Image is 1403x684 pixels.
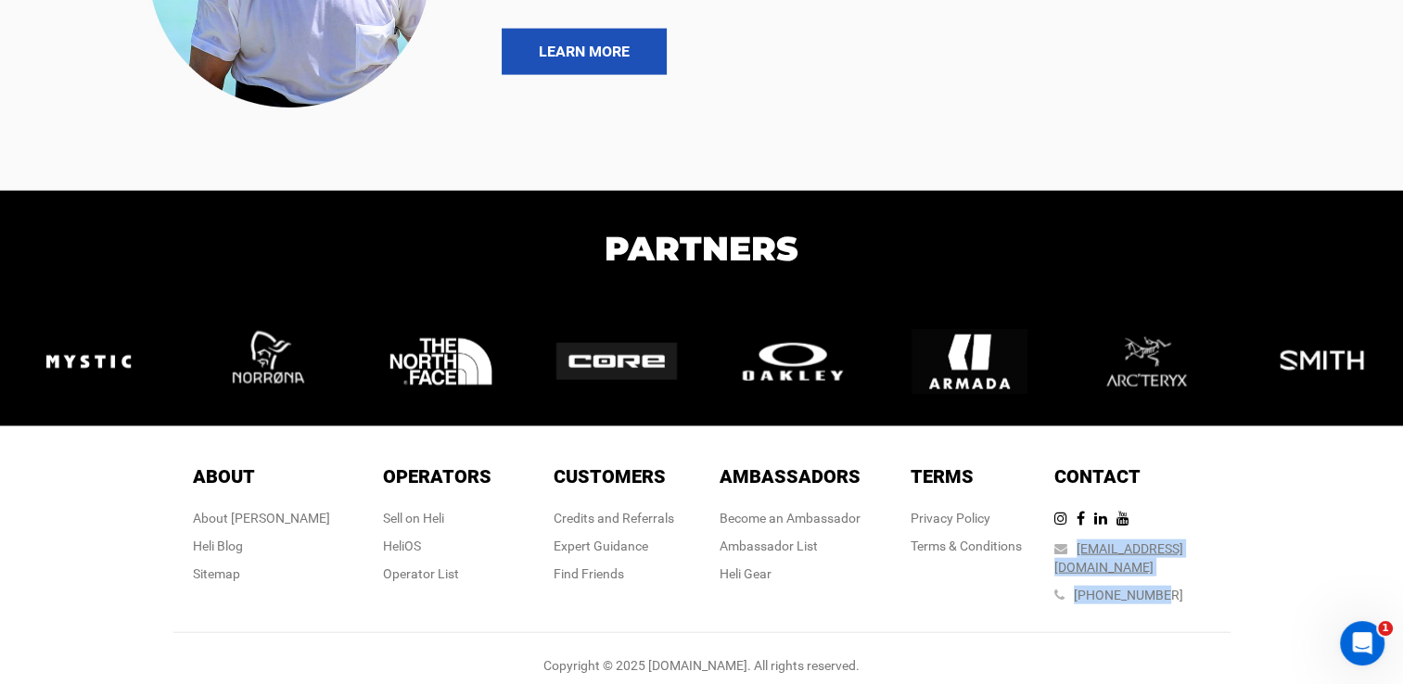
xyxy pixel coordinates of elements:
img: logo [912,304,1027,420]
img: logo [733,338,853,386]
div: Sell on Heli [383,509,491,527]
a: Credits and Referrals [554,511,674,526]
div: About [PERSON_NAME] [193,509,330,527]
div: Sitemap [193,564,330,583]
img: logo [383,304,499,420]
a: Heli Gear [720,566,772,581]
iframe: Intercom live chat [1340,621,1384,665]
a: Terms & Conditions [911,538,1022,553]
img: logo [556,343,677,380]
div: Copyright © 2025 [DOMAIN_NAME]. All rights reserved. [173,656,1231,675]
a: LEARN MORE [502,29,667,75]
a: Heli Blog [193,538,243,553]
div: Ambassador List [720,537,861,555]
div: Operator List [383,564,491,583]
a: HeliOS [383,538,421,553]
img: logo [1264,304,1380,420]
div: Find Friends [554,564,674,583]
span: Customers [554,465,666,488]
a: Privacy Policy [911,511,990,526]
span: Terms [911,465,974,488]
span: Contact [1054,465,1141,488]
a: [EMAIL_ADDRESS][DOMAIN_NAME] [1054,541,1183,575]
a: [PHONE_NUMBER] [1074,588,1183,602]
span: 1 [1378,621,1393,636]
img: logo [207,304,323,420]
span: Operators [383,465,491,488]
img: logo [1088,304,1204,420]
span: About [193,465,255,488]
a: Become an Ambassador [720,511,861,526]
img: logo [31,304,147,420]
span: Ambassadors [720,465,861,488]
a: Expert Guidance [554,538,648,553]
